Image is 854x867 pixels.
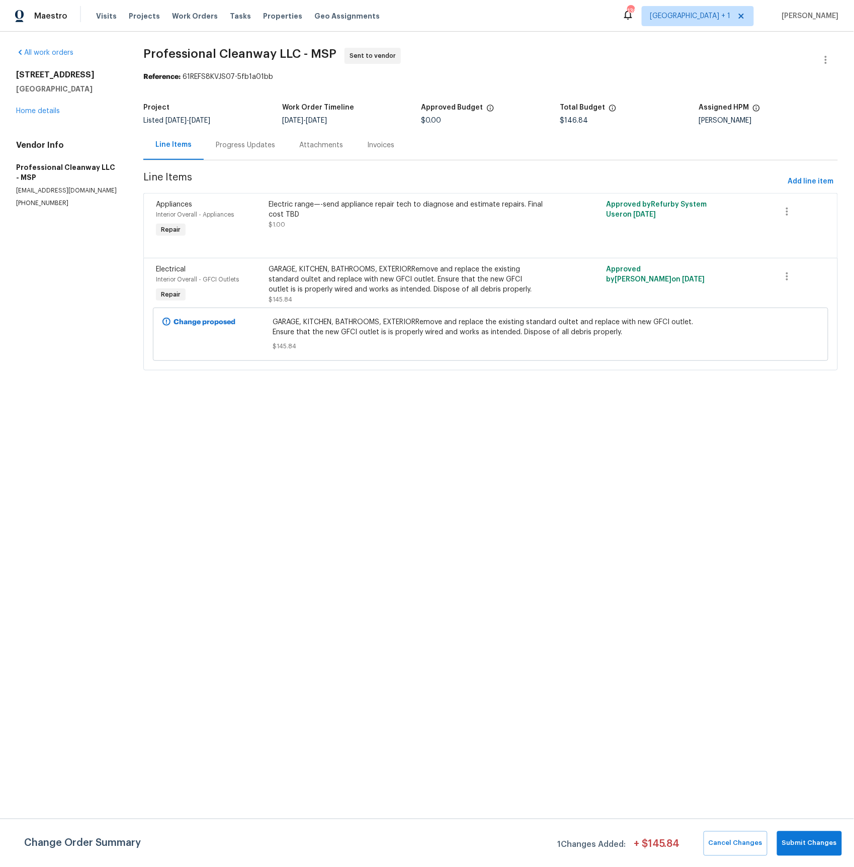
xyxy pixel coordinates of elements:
h5: Total Budget [560,104,606,111]
div: GARAGE, KITCHEN, BATHROOMS, EXTERIORRemove and replace the existing standard oultet and replace w... [269,264,544,295]
span: Electrical [156,266,186,273]
a: Home details [16,108,60,115]
div: Invoices [367,140,394,150]
span: The hpm assigned to this work order. [752,104,760,117]
div: Progress Updates [216,140,275,150]
span: Interior Overall - GFCI Outlets [156,276,239,282]
span: [GEOGRAPHIC_DATA] + 1 [650,11,731,21]
span: Sent to vendor [350,51,400,61]
span: [DATE] [633,211,656,218]
span: Visits [96,11,117,21]
h5: [GEOGRAPHIC_DATA] [16,84,119,94]
span: Professional Cleanway LLC - MSP [143,48,336,60]
span: Approved by Refurby System User on [606,201,707,218]
h5: Approved Budget [421,104,483,111]
span: Projects [129,11,160,21]
span: $1.00 [269,222,285,228]
span: [DATE] [189,117,210,124]
span: Tasks [230,13,251,20]
h4: Vendor Info [16,140,119,150]
span: Interior Overall - Appliances [156,212,234,218]
div: Line Items [155,140,192,150]
span: Appliances [156,201,192,208]
span: [DATE] [282,117,303,124]
span: Approved by [PERSON_NAME] on [606,266,705,283]
span: [DATE] [306,117,327,124]
span: Line Items [143,172,784,191]
div: [PERSON_NAME] [699,117,838,124]
h5: Project [143,104,169,111]
span: Repair [157,290,185,300]
a: All work orders [16,49,73,56]
button: Add line item [784,172,838,191]
span: - [165,117,210,124]
span: GARAGE, KITCHEN, BATHROOMS, EXTERIORRemove and replace the existing standard oultet and replace w... [273,317,709,337]
span: [DATE] [165,117,187,124]
h5: Work Order Timeline [282,104,354,111]
div: 61REFS8KVJS07-5fb1a01bb [143,72,838,82]
div: Attachments [299,140,343,150]
b: Reference: [143,73,181,80]
span: The total cost of line items that have been approved by both Opendoor and the Trade Partner. This... [486,104,494,117]
h5: Professional Cleanway LLC - MSP [16,162,119,182]
span: The total cost of line items that have been proposed by Opendoor. This sum includes line items th... [609,104,617,117]
span: $145.84 [269,297,292,303]
p: [EMAIL_ADDRESS][DOMAIN_NAME] [16,186,119,195]
div: Electric range—-send appliance repair tech to diagnose and estimate repairs. Final cost TBD [269,200,544,220]
h5: Assigned HPM [699,104,749,111]
span: Listed [143,117,210,124]
span: - [282,117,327,124]
span: $0.00 [421,117,442,124]
p: [PHONE_NUMBER] [16,199,119,208]
b: Change proposed [174,319,235,326]
span: [PERSON_NAME] [778,11,839,21]
span: $145.84 [273,341,709,351]
span: $146.84 [560,117,588,124]
span: Repair [157,225,185,235]
span: Add line item [788,175,834,188]
span: [DATE] [682,276,705,283]
span: Work Orders [172,11,218,21]
span: Maestro [34,11,67,21]
h2: [STREET_ADDRESS] [16,70,119,80]
span: Geo Assignments [314,11,380,21]
span: Properties [263,11,302,21]
div: 130 [627,6,634,16]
